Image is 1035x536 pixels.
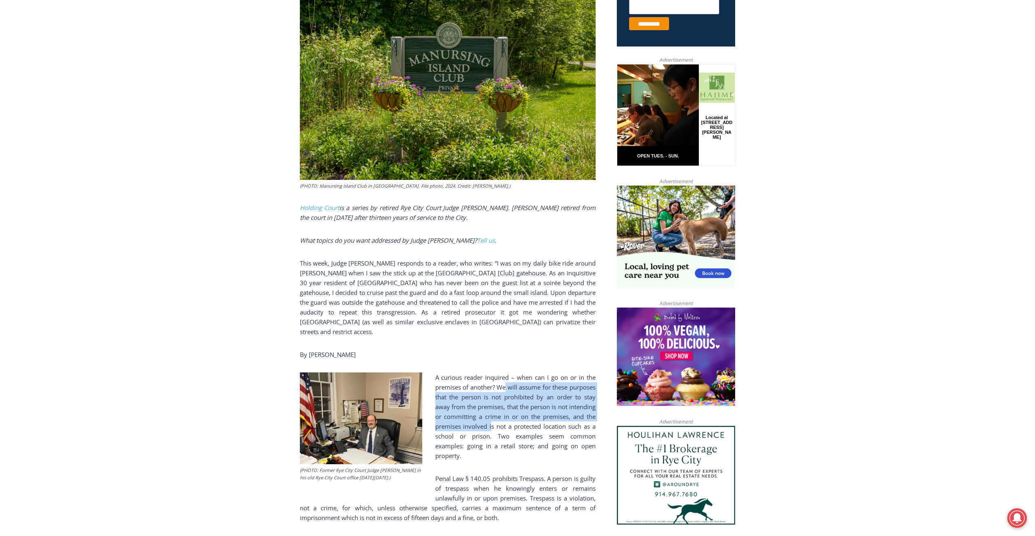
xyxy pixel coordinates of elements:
[300,474,596,523] p: Penal Law § 140.05 prohibits Trespass. A person is guilty of trespass when he knowingly enters or...
[196,79,395,102] a: Intern @ [DOMAIN_NAME]
[300,204,339,212] a: Holding Court
[206,0,386,79] div: "I learned about the history of a place I’d honestly never considered even as a resident of [GEOG...
[0,82,82,102] a: Open Tues. - Sun. [PHONE_NUMBER]
[300,372,596,461] p: A curious reader inquired – when can I go on or in the premises of another? We will assume for th...
[617,308,735,406] img: Baked by Melissa
[651,299,701,307] span: Advertisement
[617,426,735,525] img: Houlihan Lawrence The #1 Brokerage in Rye City
[651,418,701,425] span: Advertisement
[84,51,116,97] div: Located at [STREET_ADDRESS][PERSON_NAME]
[300,204,596,221] i: is a series by retired Rye City Court Judge [PERSON_NAME]. [PERSON_NAME] retired from the court i...
[651,177,701,185] span: Advertisement
[300,182,596,190] figcaption: (PHOTO: Manursing Island Club in [GEOGRAPHIC_DATA]. File photo, 2024. Credit: [PERSON_NAME].)
[300,350,596,359] p: By [PERSON_NAME]
[300,372,422,464] img: (PHOTO: Rye City Court Judge Joe Latwin in his office on Monday, December 5, 2022.)
[300,258,596,337] p: This week, Judge [PERSON_NAME] responds to a reader, who writes: “I was on my daily bike ride aro...
[300,467,422,481] figcaption: (PHOTO: Former Rye City Court Judge [PERSON_NAME] in his old Rye City Court office [DATE][DATE].)
[477,236,495,244] a: Tell us
[2,84,80,115] span: Open Tues. - Sun. [PHONE_NUMBER]
[213,81,378,100] span: Intern @ [DOMAIN_NAME]
[300,236,496,244] em: What topics do you want addressed by Judge [PERSON_NAME]? .
[651,56,701,64] span: Advertisement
